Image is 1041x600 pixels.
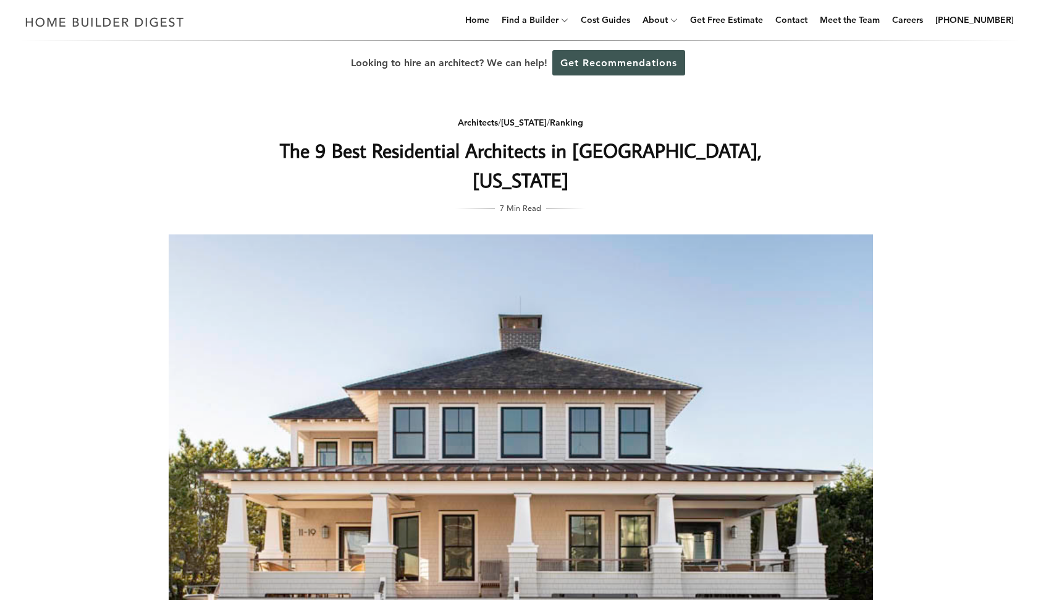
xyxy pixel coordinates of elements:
[20,10,190,34] img: Home Builder Digest
[552,50,685,75] a: Get Recommendations
[458,117,498,128] a: Architects
[500,201,541,215] span: 7 Min Read
[550,117,583,128] a: Ranking
[501,117,547,128] a: [US_STATE]
[274,135,767,195] h1: The 9 Best Residential Architects in [GEOGRAPHIC_DATA], [US_STATE]
[274,115,767,131] div: / /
